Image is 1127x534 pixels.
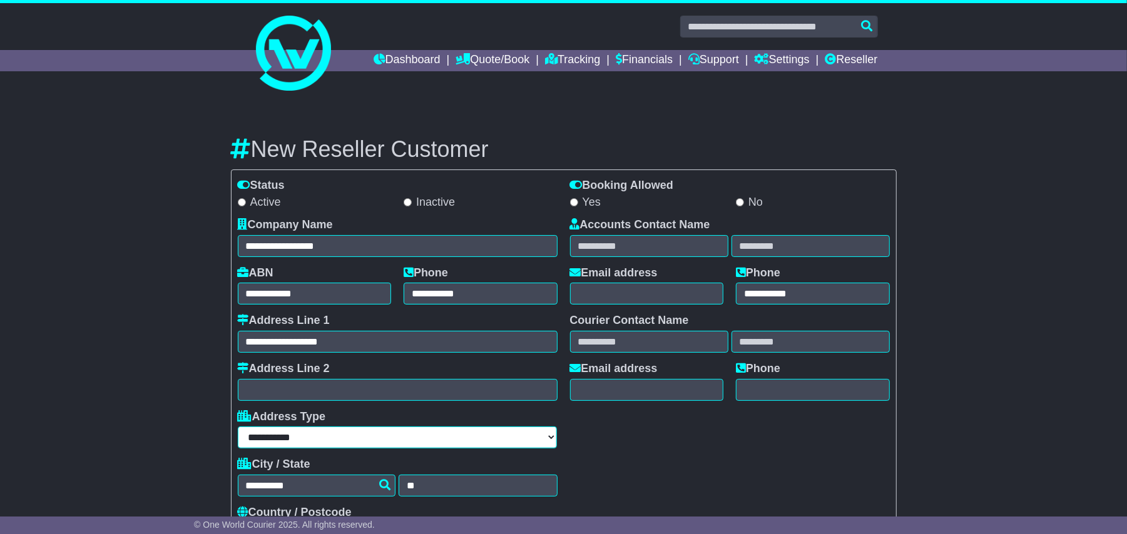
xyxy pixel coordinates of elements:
a: Financials [616,50,673,71]
label: Phone [404,266,448,280]
label: Active [238,196,281,209]
a: Quote/Book [456,50,529,71]
a: Support [688,50,739,71]
label: ABN [238,266,273,280]
label: Phone [736,362,780,376]
label: Accounts Contact Name [570,218,710,232]
input: Inactive [404,198,412,206]
label: Company Name [238,218,333,232]
input: No [736,198,744,206]
label: Courier Contact Name [570,314,689,328]
label: Address Type [238,410,326,424]
label: Yes [570,196,601,209]
label: Inactive [404,196,455,209]
label: Email address [570,266,658,280]
a: Settings [755,50,810,71]
label: Address Line 1 [238,314,330,328]
label: Address Line 2 [238,362,330,376]
label: Phone [736,266,780,280]
h3: New Reseller Customer [231,137,897,162]
label: City / State [238,458,310,471]
a: Reseller [825,50,877,71]
label: Booking Allowed [570,179,673,193]
span: © One World Courier 2025. All rights reserved. [194,520,375,530]
label: Status [238,179,285,193]
a: Dashboard [374,50,441,71]
label: Email address [570,362,658,376]
label: Country / Postcode [238,506,352,520]
a: Tracking [545,50,600,71]
input: Yes [570,198,578,206]
input: Active [238,198,246,206]
label: No [736,196,763,209]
